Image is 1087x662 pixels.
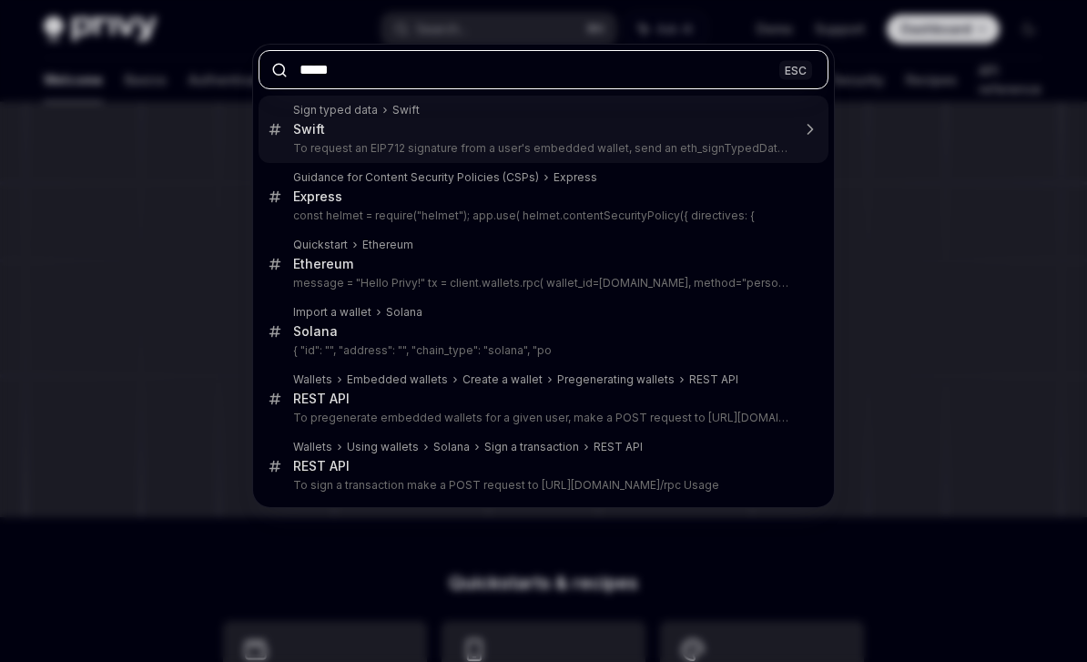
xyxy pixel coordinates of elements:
[293,103,378,117] div: Sign typed data
[293,121,325,137] div: Swift
[293,305,371,320] div: Import a wallet
[347,440,419,454] div: Using wallets
[779,60,812,79] div: ESC
[293,440,332,454] div: Wallets
[347,372,448,387] div: Embedded wallets
[594,440,643,454] div: REST API
[293,188,342,205] div: Express
[433,440,470,454] div: Solana
[293,276,790,290] p: message = "Hello Privy!" tx = client.wallets.rpc( wallet_id=[DOMAIN_NAME], method="personal_sign
[362,238,413,252] div: Ethereum
[293,478,790,493] p: To sign a transaction make a POST request to [URL][DOMAIN_NAME]
[293,141,790,156] p: To request an EIP712 signature from a user's embedded wallet, send an eth_signTypedData_v4 JSON-
[293,323,338,340] div: Solana
[386,305,422,320] div: Solana
[293,372,332,387] div: Wallets
[330,343,552,357] privy-wallet-id: ", "address": "
[402,343,552,357] your-wallet-address: ", "chain_type": "solana", "po
[293,238,348,252] div: Quickstart
[293,411,790,425] p: To pregenerate embedded wallets for a given user, make a POST request to [URL][DOMAIN_NAME]
[660,478,719,492] wallet_id: /rpc Usage
[689,372,738,387] div: REST API
[293,256,353,272] div: Ethereum
[554,170,597,185] div: Express
[293,170,539,185] div: Guidance for Content Security Policies (CSPs)
[293,343,790,358] p: { "id": "
[293,458,350,474] div: REST API
[293,209,790,223] p: const helmet = require("helmet"); app.use( helmet.contentSecurityPolicy({ directives: {
[484,440,579,454] div: Sign a transaction
[557,372,675,387] div: Pregenerating wallets
[392,103,420,117] div: Swift
[293,391,350,407] div: REST API
[462,372,543,387] div: Create a wallet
